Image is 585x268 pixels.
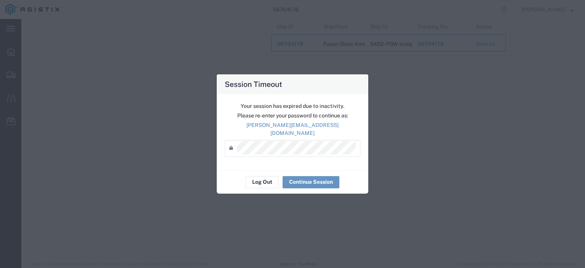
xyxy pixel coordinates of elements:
[225,79,282,90] h4: Session Timeout
[283,176,339,188] button: Continue Session
[225,112,360,120] p: Please re-enter your password to continue as:
[246,176,279,188] button: Log Out
[225,121,360,137] p: [PERSON_NAME][EMAIL_ADDRESS][DOMAIN_NAME]
[225,102,360,110] p: Your session has expired due to inactivity.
